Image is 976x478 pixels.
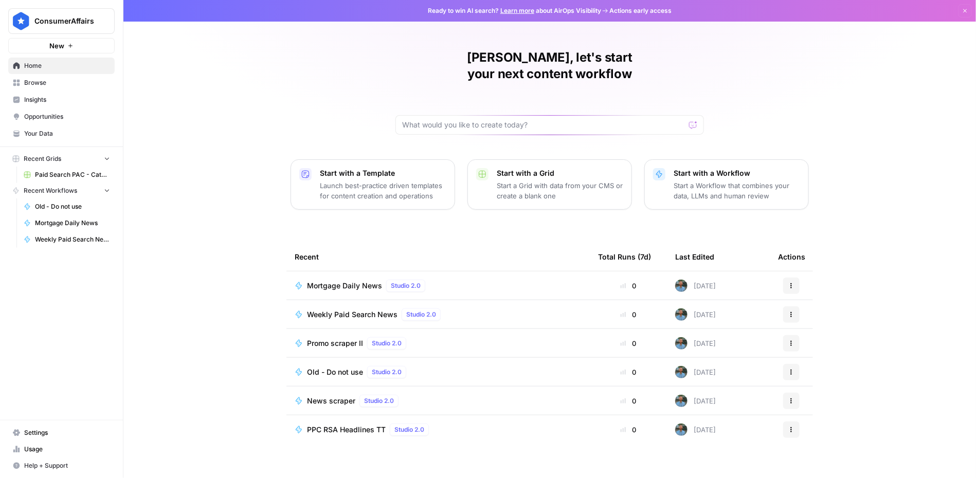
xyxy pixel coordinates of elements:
span: Promo scraper II [307,338,363,348]
span: Studio 2.0 [394,425,424,434]
div: 0 [598,338,659,348]
button: Start with a TemplateLaunch best-practice driven templates for content creation and operations [291,159,455,210]
div: [DATE] [675,424,716,436]
p: Start with a Grid [497,168,623,178]
span: Opportunities [24,112,110,121]
span: Studio 2.0 [364,396,394,406]
span: News scraper [307,396,355,406]
input: What would you like to create today? [402,120,685,130]
div: Recent [295,243,582,271]
a: News scraperStudio 2.0 [295,395,582,407]
a: Settings [8,425,115,441]
img: cey2xrdcekjvnatjucu2k7sm827y [675,424,688,436]
a: Your Data [8,125,115,142]
a: Weekly Paid Search News [19,231,115,248]
span: Mortgage Daily News [307,281,382,291]
a: Learn more [500,7,534,14]
div: [DATE] [675,395,716,407]
span: Your Data [24,129,110,138]
a: Usage [8,441,115,457]
span: ConsumerAffairs [34,16,97,26]
span: Mortgage Daily News [35,218,110,228]
div: Actions [778,243,805,271]
div: 0 [598,396,659,406]
span: Recent Grids [24,154,61,163]
span: Weekly Paid Search News [35,235,110,244]
div: 0 [598,425,659,435]
p: Launch best-practice driven templates for content creation and operations [320,180,446,201]
img: cey2xrdcekjvnatjucu2k7sm827y [675,337,688,350]
span: Ready to win AI search? about AirOps Visibility [428,6,601,15]
div: [DATE] [675,280,716,292]
a: Browse [8,75,115,91]
span: Old - Do not use [35,202,110,211]
button: Help + Support [8,457,115,474]
span: Help + Support [24,461,110,470]
div: Total Runs (7d) [598,243,651,271]
span: PPC RSA Headlines TT [307,425,386,435]
div: [DATE] [675,337,716,350]
div: [DATE] [675,366,716,378]
a: Promo scraper IIStudio 2.0 [295,337,582,350]
span: Studio 2.0 [391,281,421,290]
div: 0 [598,281,659,291]
p: Start with a Template [320,168,446,178]
div: [DATE] [675,308,716,321]
button: New [8,38,115,53]
img: ConsumerAffairs Logo [12,12,30,30]
a: Weekly Paid Search NewsStudio 2.0 [295,308,582,321]
span: Weekly Paid Search News [307,309,397,320]
a: Old - Do not use [19,198,115,215]
span: Recent Workflows [24,186,77,195]
a: Paid Search PAC - Categories [19,167,115,183]
span: Studio 2.0 [406,310,436,319]
span: Actions early access [609,6,672,15]
button: Recent Workflows [8,183,115,198]
span: Home [24,61,110,70]
button: Start with a WorkflowStart a Workflow that combines your data, LLMs and human review [644,159,809,210]
span: Paid Search PAC - Categories [35,170,110,179]
span: New [49,41,64,51]
span: Studio 2.0 [372,367,402,377]
button: Workspace: ConsumerAffairs [8,8,115,34]
span: Settings [24,428,110,437]
a: Old - Do not useStudio 2.0 [295,366,582,378]
span: Usage [24,445,110,454]
div: Last Edited [675,243,714,271]
a: Home [8,58,115,74]
h1: [PERSON_NAME], let's start your next content workflow [395,49,704,82]
p: Start with a Workflow [674,168,800,178]
a: Mortgage Daily News [19,215,115,231]
img: cey2xrdcekjvnatjucu2k7sm827y [675,366,688,378]
span: Insights [24,95,110,104]
a: Insights [8,91,115,108]
button: Recent Grids [8,151,115,167]
p: Start a Grid with data from your CMS or create a blank one [497,180,623,201]
span: Browse [24,78,110,87]
p: Start a Workflow that combines your data, LLMs and human review [674,180,800,201]
img: cey2xrdcekjvnatjucu2k7sm827y [675,308,688,321]
img: cey2xrdcekjvnatjucu2k7sm827y [675,280,688,292]
a: Mortgage Daily NewsStudio 2.0 [295,280,582,292]
a: PPC RSA Headlines TTStudio 2.0 [295,424,582,436]
span: Old - Do not use [307,367,363,377]
button: Start with a GridStart a Grid with data from your CMS or create a blank one [467,159,632,210]
a: Opportunities [8,108,115,125]
div: 0 [598,309,659,320]
img: cey2xrdcekjvnatjucu2k7sm827y [675,395,688,407]
div: 0 [598,367,659,377]
span: Studio 2.0 [372,339,402,348]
